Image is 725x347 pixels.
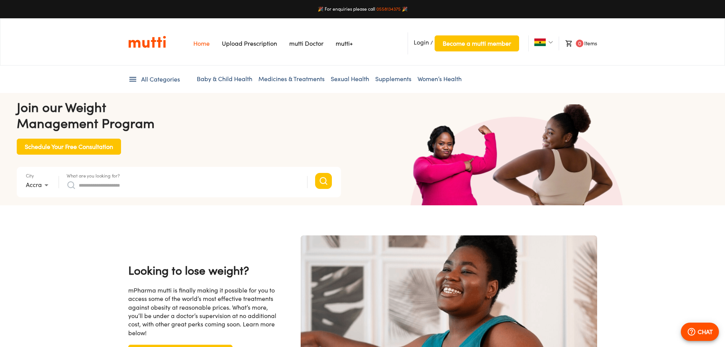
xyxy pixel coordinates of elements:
[17,142,121,149] a: Schedule Your Free Consultation
[222,40,277,47] a: Navigates to Prescription Upload Page
[141,75,180,84] span: All Categories
[289,40,323,47] a: Navigates to mutti doctor website
[17,139,121,155] button: Schedule Your Free Consultation
[534,38,546,46] img: Ghana
[548,40,553,45] img: Dropdown
[414,38,429,46] span: Login
[375,75,411,83] a: Supplements
[559,37,597,50] li: Items
[576,40,583,47] span: 0
[417,75,462,83] a: Women’s Health
[128,262,279,278] h4: Looking to lose weight?
[331,75,369,83] a: Sexual Health
[315,173,332,189] button: Search
[376,6,401,12] a: 0558134375
[698,327,713,336] p: CHAT
[681,323,719,341] button: CHAT
[336,40,353,47] a: Navigates to mutti+ page
[128,35,166,48] a: Link on the logo navigates to HomePage
[258,75,325,83] a: Medicines & Treatments
[408,32,519,54] li: /
[193,40,210,47] a: Navigates to Home Page
[128,35,166,48] img: Logo
[67,173,120,178] label: What are you looking for?
[197,75,252,83] a: Baby & Child Health
[435,35,519,51] button: Become a mutti member
[25,141,113,152] span: Schedule Your Free Consultation
[26,179,51,191] div: Accra
[128,286,279,337] div: mPharma mutti is finally making it possible for you to access some of the world’s most effective ...
[26,173,34,178] label: City
[17,99,341,131] h4: Join our Weight Management Program
[443,38,511,49] span: Become a mutti member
